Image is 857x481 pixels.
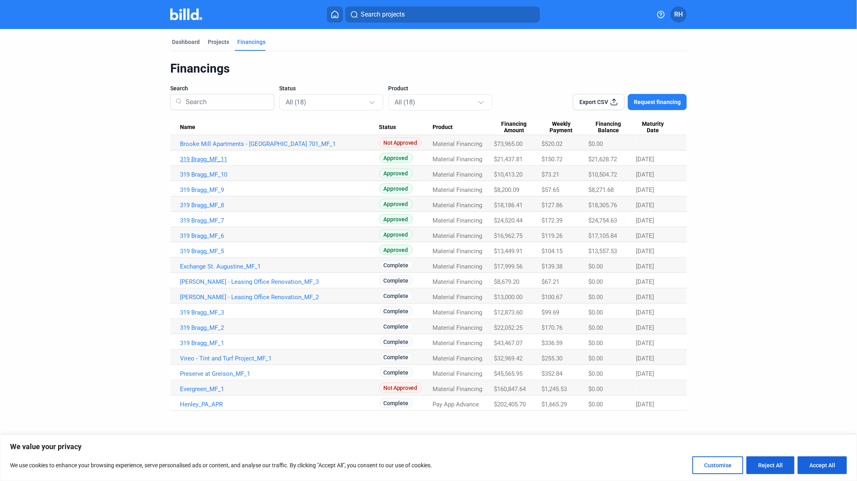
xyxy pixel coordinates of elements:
[636,232,654,239] span: [DATE]
[692,456,743,474] button: Customise
[433,156,482,163] span: Material Financing
[180,324,379,331] a: 319 Bragg_MF_2
[494,121,541,134] div: Financing Amount
[172,38,200,46] div: Dashboard
[170,8,202,20] img: Billd Company Logo
[588,401,603,408] span: $0.00
[494,355,523,362] span: $32,969.42
[433,124,453,131] span: Product
[494,309,523,316] span: $12,873.60
[494,370,523,377] span: $45,565.95
[180,171,379,178] a: 319 Bragg_MF_10
[634,98,681,106] span: Request financing
[433,278,482,285] span: Material Financing
[636,186,654,194] span: [DATE]
[494,217,523,224] span: $24,520.44
[433,171,482,178] span: Material Financing
[433,217,482,224] span: Material Financing
[636,309,654,316] span: [DATE]
[588,121,629,134] span: Financing Balance
[395,98,415,106] mat-select-trigger: All (18)
[494,339,523,347] span: $43,467.07
[541,248,562,255] span: $104.15
[433,339,482,347] span: Material Financing
[541,121,588,134] div: Weekly Payment
[379,367,413,377] span: Complete
[588,355,603,362] span: $0.00
[494,202,523,209] span: $18,186.41
[588,370,603,377] span: $0.00
[180,232,379,239] a: 319 Bragg_MF_6
[541,140,562,148] span: $520.02
[433,248,482,255] span: Material Financing
[433,140,482,148] span: Material Financing
[541,385,567,393] span: $1,245.53
[588,309,603,316] span: $0.00
[379,260,413,270] span: Complete
[379,153,413,163] span: Approved
[636,294,654,301] span: [DATE]
[494,385,526,393] span: $160,847.64
[286,98,306,106] mat-select-trigger: All (18)
[379,275,413,285] span: Complete
[541,278,559,285] span: $67.21
[636,278,654,285] span: [DATE]
[494,278,519,285] span: $8,679.20
[433,355,482,362] span: Material Financing
[541,339,562,347] span: $336.59
[494,186,519,194] span: $8,200.09
[541,121,581,134] span: Weekly Payment
[379,321,413,331] span: Complete
[345,6,540,23] button: Search projects
[746,456,794,474] button: Reject All
[588,140,603,148] span: $0.00
[433,294,482,301] span: Material Financing
[636,324,654,331] span: [DATE]
[433,232,482,239] span: Material Financing
[379,352,413,362] span: Complete
[494,324,523,331] span: $22,052.25
[180,355,379,362] a: Vireo - Tint and Turf Project_MF_1
[671,6,687,23] button: RH
[379,124,433,131] div: Status
[433,124,494,131] div: Product
[494,121,534,134] span: Financing Amount
[675,10,683,19] span: RH
[379,337,413,347] span: Complete
[636,121,670,134] span: Maturity Date
[636,156,654,163] span: [DATE]
[573,94,625,110] button: Export CSV
[180,124,379,131] div: Name
[379,199,413,209] span: Approved
[541,370,562,377] span: $352.84
[588,232,617,239] span: $17,105.84
[170,84,188,92] span: Search
[636,401,654,408] span: [DATE]
[494,232,523,239] span: $16,962.75
[180,385,379,393] a: Evergreen_MF_1
[180,140,379,148] a: Brooke Mill Apartments - [GEOGRAPHIC_DATA] 701_MF_1
[588,278,603,285] span: $0.00
[180,309,379,316] a: 319 Bragg_MF_3
[494,171,523,178] span: $10,413.20
[180,124,195,131] span: Name
[433,370,482,377] span: Material Financing
[541,324,562,331] span: $170.76
[208,38,229,46] div: Projects
[588,339,603,347] span: $0.00
[798,456,847,474] button: Accept All
[180,186,379,194] a: 319 Bragg_MF_9
[494,401,526,408] span: $202,405.70
[379,291,413,301] span: Complete
[494,140,523,148] span: $73,965.00
[628,94,687,110] button: Request financing
[237,38,265,46] div: Financings
[636,339,654,347] span: [DATE]
[636,370,654,377] span: [DATE]
[541,217,562,224] span: $172.39
[636,121,677,134] div: Maturity Date
[433,324,482,331] span: Material Financing
[588,248,617,255] span: $13,557.53
[636,171,654,178] span: [DATE]
[180,217,379,224] a: 319 Bragg_MF_7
